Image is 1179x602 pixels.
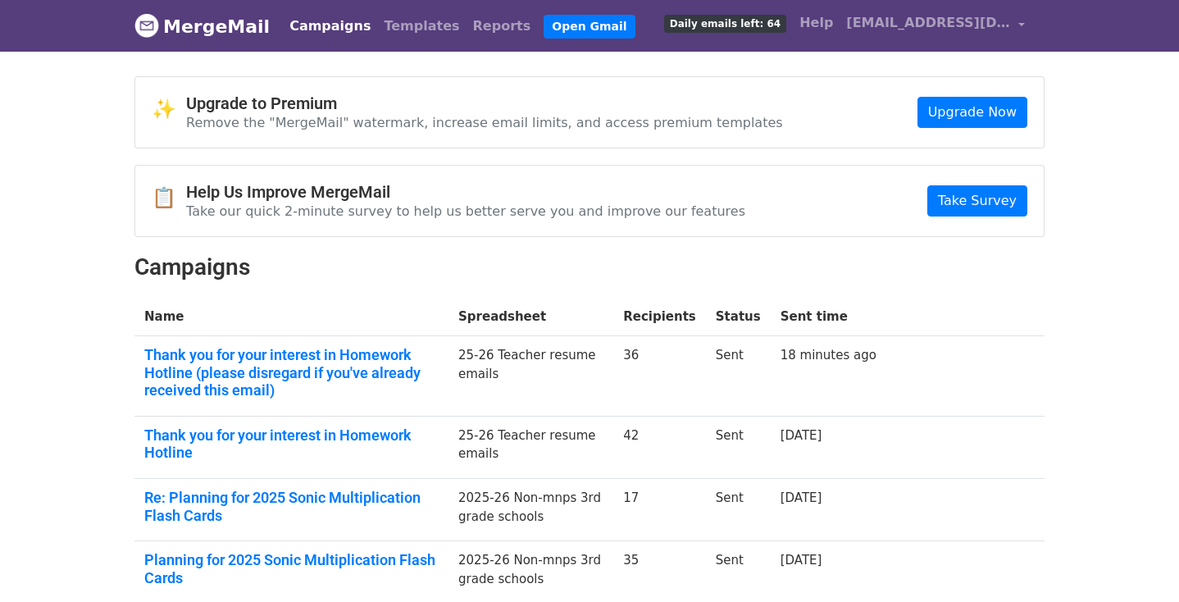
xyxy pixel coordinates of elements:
span: ✨ [152,98,186,121]
th: Status [706,298,771,336]
td: Sent [706,416,771,478]
a: Reports [467,10,538,43]
td: 36 [613,336,706,417]
iframe: Chat Widget [1097,523,1179,602]
td: 42 [613,416,706,478]
span: 📋 [152,186,186,210]
span: Daily emails left: 64 [664,15,786,33]
a: Daily emails left: 64 [658,7,793,39]
th: Name [134,298,448,336]
a: [EMAIL_ADDRESS][DOMAIN_NAME] [840,7,1031,45]
h4: Upgrade to Premium [186,93,783,113]
a: [DATE] [781,428,822,443]
th: Recipients [613,298,706,336]
a: 18 minutes ago [781,348,876,363]
p: Take our quick 2-minute survey to help us better serve you and improve our features [186,203,745,220]
a: Campaigns [283,10,377,43]
a: Help [793,7,840,39]
a: [DATE] [781,490,822,505]
span: [EMAIL_ADDRESS][DOMAIN_NAME] [846,13,1010,33]
a: Upgrade Now [917,97,1027,128]
h2: Campaigns [134,253,1045,281]
td: 2025-26 Non-mnps 3rd grade schools [448,479,613,541]
h4: Help Us Improve MergeMail [186,182,745,202]
td: 25-26 Teacher resume emails [448,416,613,478]
a: Thank you for your interest in Homework Hotline [144,426,439,462]
td: Sent [706,336,771,417]
td: 17 [613,479,706,541]
img: MergeMail logo [134,13,159,38]
a: Take Survey [927,185,1027,217]
a: Re: Planning for 2025 Sonic Multiplication Flash Cards [144,489,439,524]
th: Spreadsheet [448,298,613,336]
a: Planning for 2025 Sonic Multiplication Flash Cards [144,551,439,586]
td: 25-26 Teacher resume emails [448,336,613,417]
p: Remove the "MergeMail" watermark, increase email limits, and access premium templates [186,114,783,131]
a: Thank you for your interest in Homework Hotline (please disregard if you've already received this... [144,346,439,399]
a: [DATE] [781,553,822,568]
a: Templates [377,10,466,43]
td: Sent [706,479,771,541]
th: Sent time [771,298,886,336]
a: Open Gmail [544,15,635,39]
a: MergeMail [134,9,270,43]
